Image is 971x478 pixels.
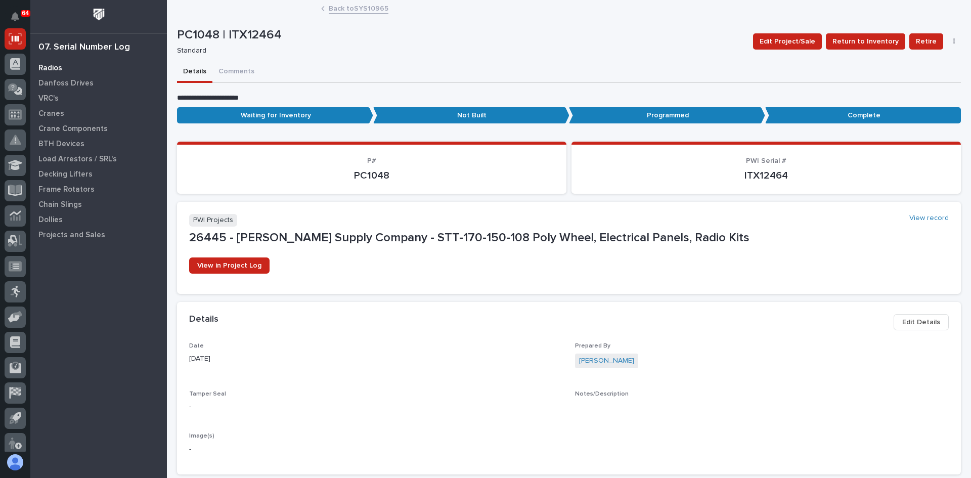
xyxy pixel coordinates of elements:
[189,433,214,439] span: Image(s)
[38,170,93,179] p: Decking Lifters
[909,214,949,223] a: View record
[38,124,108,134] p: Crane Components
[38,94,59,103] p: VRC's
[38,155,117,164] p: Load Arrestors / SRL's
[367,157,376,164] span: P#
[909,33,943,50] button: Retire
[197,262,261,269] span: View in Project Log
[30,151,167,166] a: Load Arrestors / SRL's
[916,35,937,48] span: Retire
[5,6,26,27] button: Notifications
[569,107,765,124] p: Programmed
[584,169,949,182] p: ITX12464
[38,231,105,240] p: Projects and Sales
[189,257,270,274] a: View in Project Log
[30,106,167,121] a: Cranes
[189,169,554,182] p: PC1048
[38,215,63,225] p: Dollies
[575,391,629,397] span: Notes/Description
[177,107,373,124] p: Waiting for Inventory
[189,444,949,455] p: -
[760,35,815,48] span: Edit Project/Sale
[373,107,569,124] p: Not Built
[189,314,218,325] h2: Details
[902,316,940,328] span: Edit Details
[189,391,226,397] span: Tamper Seal
[30,182,167,197] a: Frame Rotators
[894,314,949,330] button: Edit Details
[38,42,130,53] div: 07. Serial Number Log
[38,185,95,194] p: Frame Rotators
[38,200,82,209] p: Chain Slings
[30,166,167,182] a: Decking Lifters
[177,28,745,42] p: PC1048 | ITX12464
[30,212,167,227] a: Dollies
[38,79,94,88] p: Danfoss Drives
[746,157,786,164] span: PWI Serial #
[189,231,949,245] p: 26445 - [PERSON_NAME] Supply Company - STT-170-150-108 Poly Wheel, Electrical Panels, Radio Kits
[30,75,167,91] a: Danfoss Drives
[38,64,62,73] p: Radios
[30,227,167,242] a: Projects and Sales
[38,140,84,149] p: BTH Devices
[826,33,905,50] button: Return to Inventory
[30,60,167,75] a: Radios
[189,354,563,364] p: [DATE]
[212,62,260,83] button: Comments
[177,62,212,83] button: Details
[177,47,741,55] p: Standard
[13,12,26,28] div: Notifications64
[22,10,29,17] p: 64
[30,121,167,136] a: Crane Components
[30,91,167,106] a: VRC's
[765,107,961,124] p: Complete
[579,356,634,366] a: [PERSON_NAME]
[832,35,899,48] span: Return to Inventory
[189,402,563,412] p: -
[189,214,237,227] p: PWI Projects
[30,136,167,151] a: BTH Devices
[90,5,108,24] img: Workspace Logo
[5,452,26,473] button: users-avatar
[575,343,610,349] span: Prepared By
[38,109,64,118] p: Cranes
[189,343,204,349] span: Date
[753,33,822,50] button: Edit Project/Sale
[329,2,388,14] a: Back toSYS10965
[30,197,167,212] a: Chain Slings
